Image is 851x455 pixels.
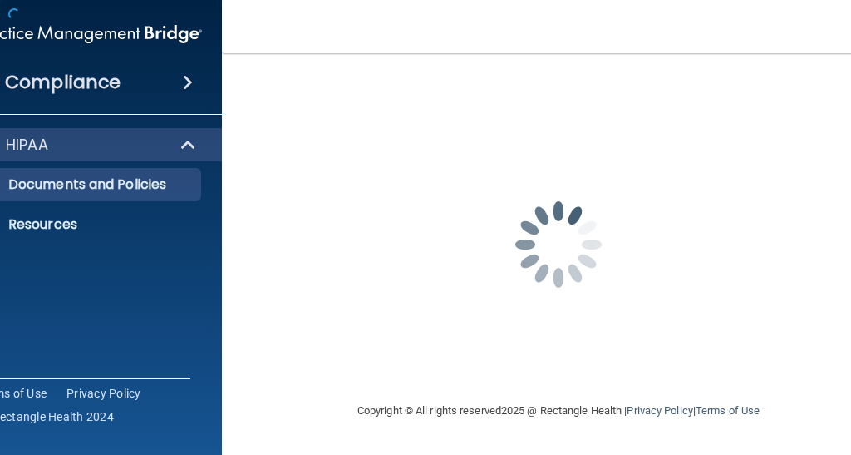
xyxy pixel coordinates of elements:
[6,135,48,155] p: HIPAA
[5,71,121,94] h4: Compliance
[475,161,642,328] img: spinner.e123f6fc.gif
[66,385,141,402] a: Privacy Policy
[696,404,760,417] a: Terms of Use
[627,404,692,417] a: Privacy Policy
